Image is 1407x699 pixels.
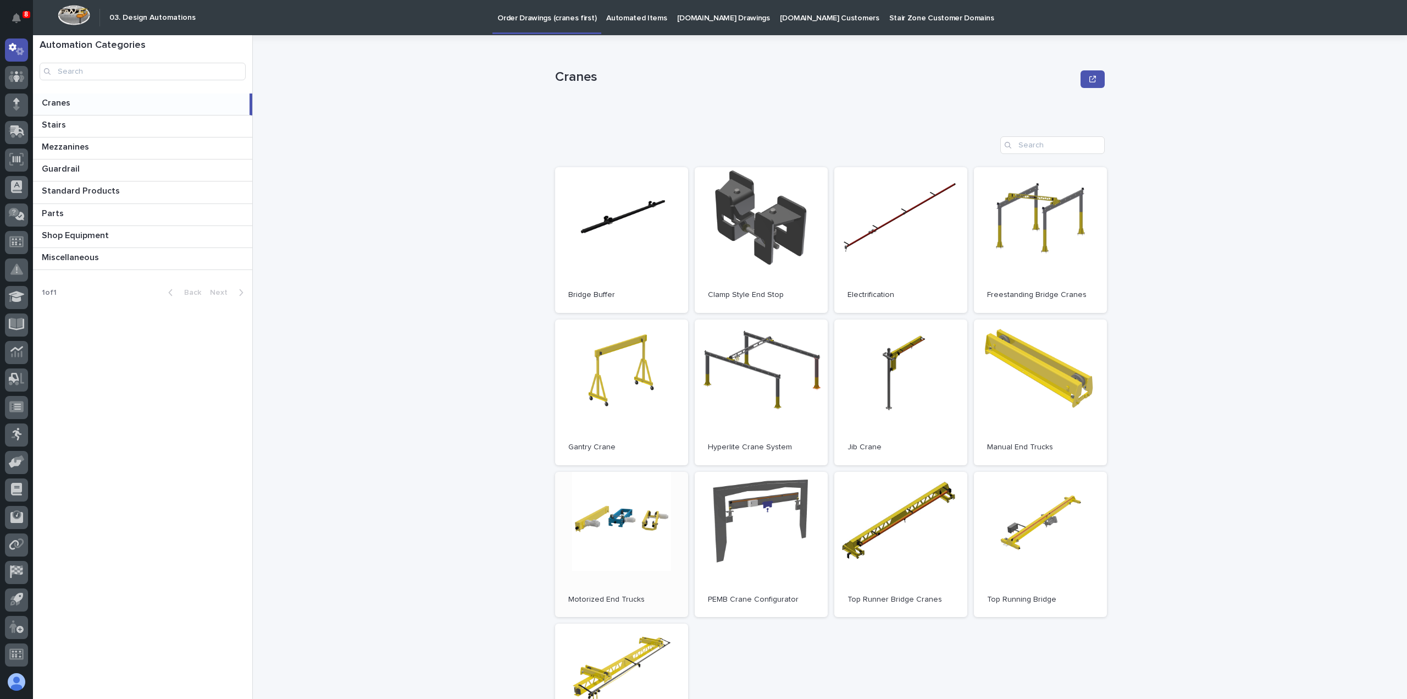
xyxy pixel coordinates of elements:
button: Notifications [5,7,28,30]
a: StairsStairs [33,115,252,137]
p: Jib Crane [847,443,954,452]
a: Bridge Buffer [555,167,688,313]
p: Top Running Bridge [987,595,1094,604]
button: Back [159,288,206,298]
p: 8 [24,10,28,18]
a: PEMB Crane Configurator [695,472,828,618]
p: Guardrail [42,162,82,174]
a: PartsParts [33,204,252,226]
p: Bridge Buffer [568,290,675,300]
h1: Automation Categories [40,40,246,52]
p: Freestanding Bridge Cranes [987,290,1094,300]
p: Miscellaneous [42,250,101,263]
a: Jib Crane [834,320,967,465]
p: Mezzanines [42,140,91,152]
p: Clamp Style End Stop [708,290,815,300]
a: Top Runner Bridge Cranes [834,472,967,618]
a: MiscellaneousMiscellaneous [33,248,252,270]
p: Cranes [555,69,1076,85]
p: Hyperlite Crane System [708,443,815,452]
button: users-avatar [5,670,28,694]
h2: 03. Design Automations [109,13,196,23]
a: Freestanding Bridge Cranes [974,167,1107,313]
a: Electrification [834,167,967,313]
p: 1 of 1 [33,279,65,306]
a: MezzaninesMezzanines [33,137,252,159]
p: Stairs [42,118,68,130]
p: Cranes [42,96,73,108]
a: Manual End Trucks [974,320,1107,465]
p: Gantry Crane [568,443,675,452]
p: Parts [42,206,66,219]
a: CranesCranes [33,93,252,115]
p: Top Runner Bridge Cranes [847,595,954,604]
p: PEMB Crane Configurator [708,595,815,604]
p: Standard Products [42,184,122,196]
div: Notifications8 [14,13,28,31]
input: Search [1000,136,1105,154]
a: Gantry Crane [555,320,688,465]
a: Hyperlite Crane System [695,320,828,465]
button: Next [206,288,252,298]
p: Motorized End Trucks [568,595,675,604]
span: Next [210,289,234,296]
span: Back [178,289,201,296]
a: Standard ProductsStandard Products [33,181,252,203]
input: Search [40,63,246,80]
p: Manual End Trucks [987,443,1094,452]
a: Top Running Bridge [974,472,1107,618]
a: Motorized End Trucks [555,472,688,618]
a: GuardrailGuardrail [33,159,252,181]
p: Electrification [847,290,954,300]
a: Clamp Style End Stop [695,167,828,313]
p: Shop Equipment [42,228,111,241]
a: Shop EquipmentShop Equipment [33,226,252,248]
img: Workspace Logo [58,5,90,25]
